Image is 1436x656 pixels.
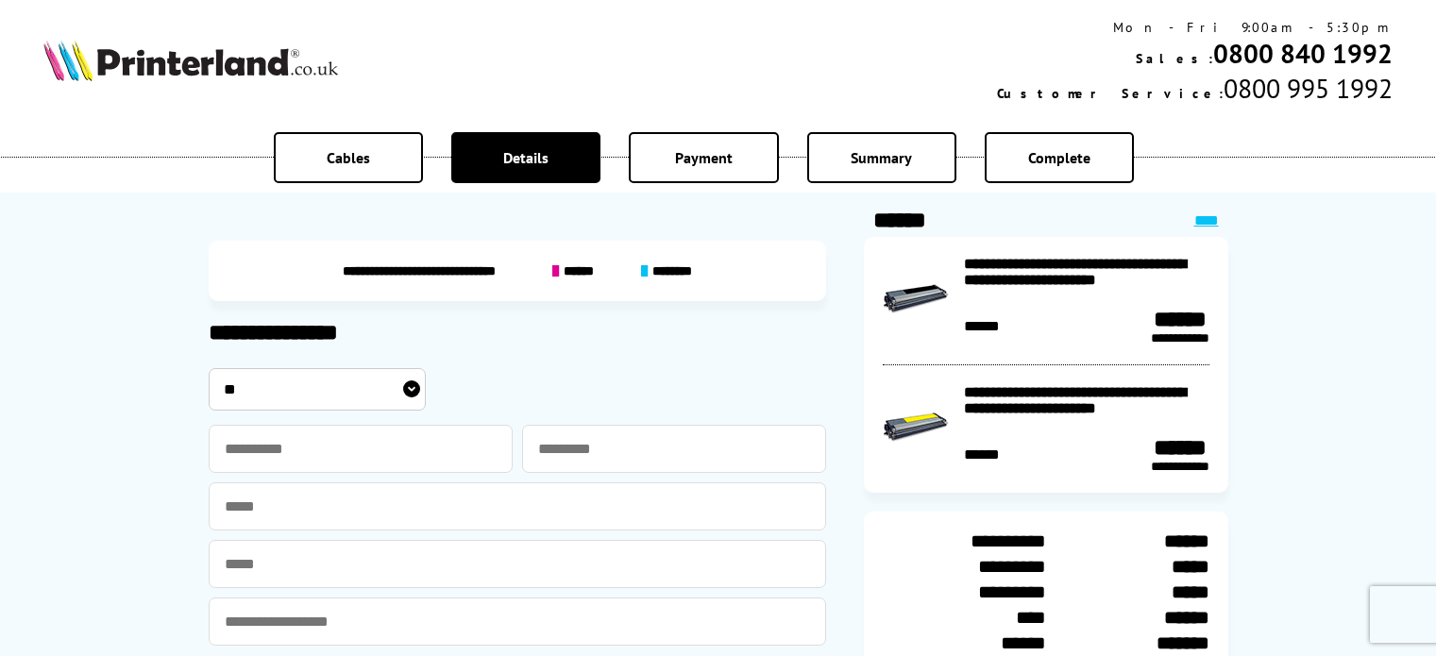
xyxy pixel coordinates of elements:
span: Cables [327,148,370,167]
span: Details [503,148,549,167]
span: Customer Service: [997,85,1224,102]
img: Printerland Logo [43,40,338,81]
span: Complete [1028,148,1090,167]
span: Sales: [1136,50,1213,67]
span: Payment [675,148,733,167]
div: Mon - Fri 9:00am - 5:30pm [997,19,1393,36]
a: 0800 840 1992 [1213,36,1393,71]
span: 0800 995 1992 [1224,71,1393,106]
span: Summary [851,148,912,167]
